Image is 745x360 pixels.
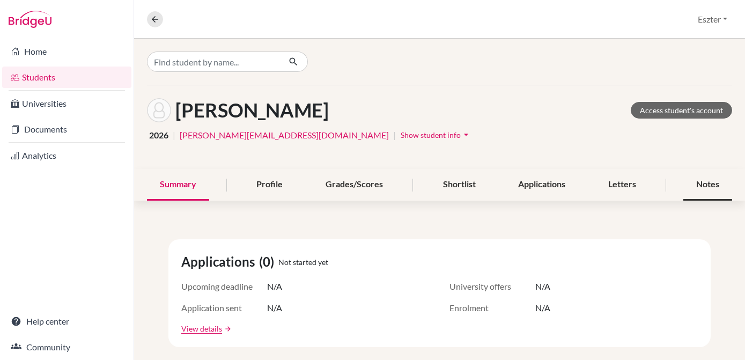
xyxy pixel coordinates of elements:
[313,169,396,201] div: Grades/Scores
[147,52,280,72] input: Find student by name...
[147,98,171,122] img: Alexandra Katzer's avatar
[181,280,267,293] span: Upcoming deadline
[595,169,649,201] div: Letters
[147,169,209,201] div: Summary
[181,302,267,314] span: Application sent
[173,129,175,142] span: |
[461,129,471,140] i: arrow_drop_down
[2,41,131,62] a: Home
[430,169,489,201] div: Shortlist
[2,336,131,358] a: Community
[393,129,396,142] span: |
[449,280,535,293] span: University offers
[2,93,131,114] a: Universities
[2,67,131,88] a: Students
[181,323,222,334] a: View details
[535,280,550,293] span: N/A
[535,302,550,314] span: N/A
[175,99,329,122] h1: [PERSON_NAME]
[222,325,232,333] a: arrow_forward
[683,169,732,201] div: Notes
[9,11,51,28] img: Bridge-U
[2,119,131,140] a: Documents
[693,9,732,30] button: Eszter
[631,102,732,119] a: Access student's account
[2,311,131,332] a: Help center
[400,127,472,143] button: Show student infoarrow_drop_down
[181,252,259,271] span: Applications
[449,302,535,314] span: Enrolment
[180,129,389,142] a: [PERSON_NAME][EMAIL_ADDRESS][DOMAIN_NAME]
[149,129,168,142] span: 2026
[259,252,278,271] span: (0)
[267,280,282,293] span: N/A
[278,256,328,268] span: Not started yet
[267,302,282,314] span: N/A
[244,169,296,201] div: Profile
[401,130,461,139] span: Show student info
[2,145,131,166] a: Analytics
[505,169,578,201] div: Applications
